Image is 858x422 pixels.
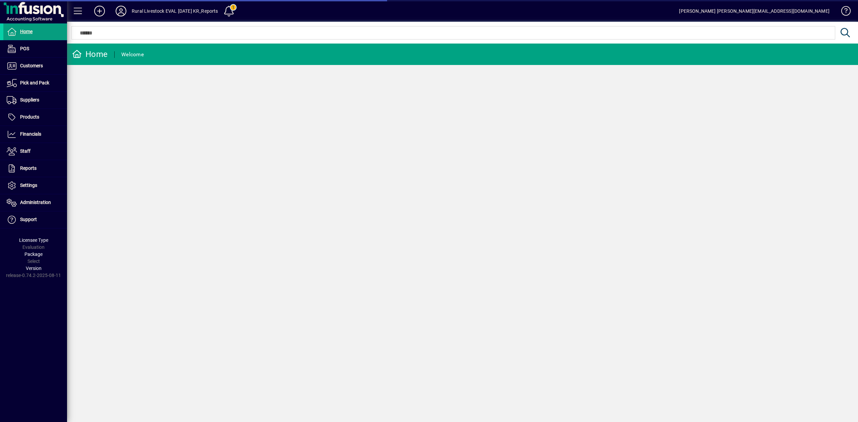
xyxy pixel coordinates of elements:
[3,194,67,211] a: Administration
[26,266,42,271] span: Version
[3,126,67,143] a: Financials
[3,41,67,57] a: POS
[20,183,37,188] span: Settings
[20,200,51,205] span: Administration
[20,165,37,171] span: Reports
[3,58,67,74] a: Customers
[20,97,39,102] span: Suppliers
[72,49,108,60] div: Home
[3,177,67,194] a: Settings
[20,46,29,51] span: POS
[19,237,48,243] span: Licensee Type
[3,160,67,177] a: Reports
[836,1,850,23] a: Knowledge Base
[24,252,43,257] span: Package
[132,6,218,16] div: Rural Livestock EVAL [DATE] KR_Reports
[20,131,41,137] span: Financials
[3,211,67,228] a: Support
[20,80,49,85] span: Pick and Pack
[110,5,132,17] button: Profile
[3,109,67,126] a: Products
[20,148,30,154] span: Staff
[121,49,144,60] div: Welcome
[679,6,830,16] div: [PERSON_NAME] [PERSON_NAME][EMAIL_ADDRESS][DOMAIN_NAME]
[20,114,39,120] span: Products
[3,143,67,160] a: Staff
[20,63,43,68] span: Customers
[3,75,67,91] a: Pick and Pack
[89,5,110,17] button: Add
[20,217,37,222] span: Support
[3,92,67,109] a: Suppliers
[20,29,33,34] span: Home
